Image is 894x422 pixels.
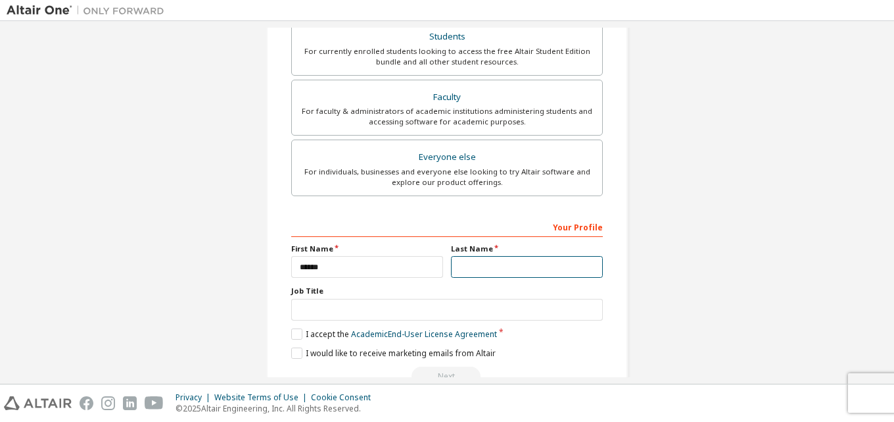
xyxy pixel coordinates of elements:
[300,148,594,167] div: Everyone else
[101,396,115,410] img: instagram.svg
[300,46,594,67] div: For currently enrolled students looking to access the free Altair Student Edition bundle and all ...
[214,392,311,403] div: Website Terms of Use
[291,348,496,359] label: I would like to receive marketing emails from Altair
[311,392,379,403] div: Cookie Consent
[300,88,594,107] div: Faculty
[300,106,594,127] div: For faculty & administrators of academic institutions administering students and accessing softwa...
[291,244,443,254] label: First Name
[291,329,497,340] label: I accept the
[300,167,594,188] div: For individuals, businesses and everyone else looking to try Altair software and explore our prod...
[291,216,603,237] div: Your Profile
[4,396,72,410] img: altair_logo.svg
[176,392,214,403] div: Privacy
[176,403,379,414] p: © 2025 Altair Engineering, Inc. All Rights Reserved.
[145,396,164,410] img: youtube.svg
[291,286,603,296] label: Job Title
[291,367,603,386] div: Email already exists
[300,28,594,46] div: Students
[451,244,603,254] label: Last Name
[123,396,137,410] img: linkedin.svg
[80,396,93,410] img: facebook.svg
[351,329,497,340] a: Academic End-User License Agreement
[7,4,171,17] img: Altair One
